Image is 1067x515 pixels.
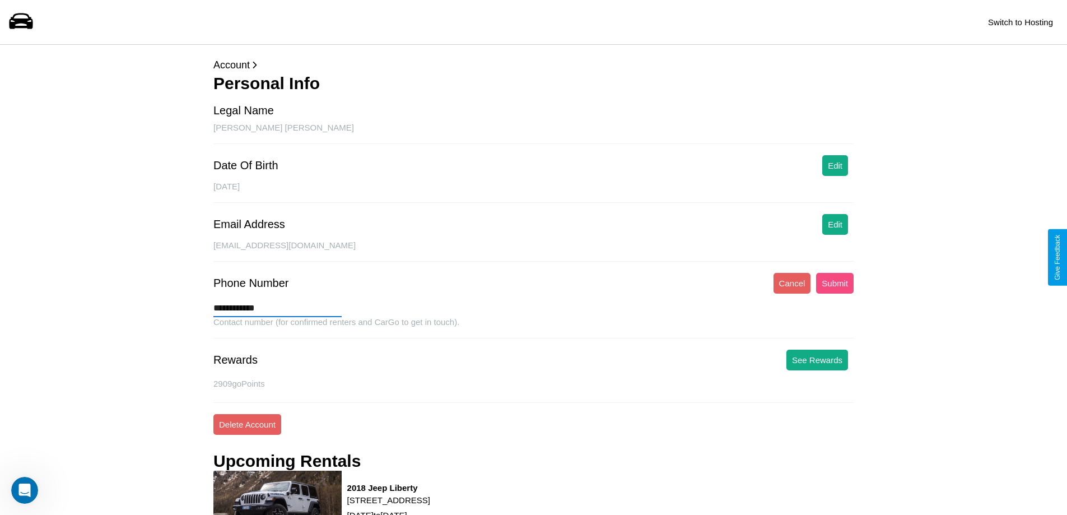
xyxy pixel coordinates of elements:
div: Contact number (for confirmed renters and CarGo to get in touch). [213,317,854,338]
p: 2909 goPoints [213,376,854,391]
button: Edit [822,155,848,176]
div: [DATE] [213,182,854,203]
p: Account [213,56,854,74]
div: Phone Number [213,277,289,290]
div: Legal Name [213,104,274,117]
div: [EMAIL_ADDRESS][DOMAIN_NAME] [213,240,854,262]
button: See Rewards [786,350,848,370]
button: Submit [816,273,854,294]
div: Email Address [213,218,285,231]
button: Switch to Hosting [982,12,1059,33]
h3: Upcoming Rentals [213,452,361,471]
div: Give Feedback [1054,235,1061,280]
h3: 2018 Jeep Liberty [347,483,430,493]
button: Delete Account [213,414,281,435]
div: Rewards [213,354,258,366]
button: Cancel [774,273,811,294]
p: [STREET_ADDRESS] [347,493,430,508]
div: [PERSON_NAME] [PERSON_NAME] [213,123,854,144]
button: Edit [822,214,848,235]
iframe: Intercom live chat [11,477,38,504]
div: Date Of Birth [213,159,278,172]
h3: Personal Info [213,74,854,93]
